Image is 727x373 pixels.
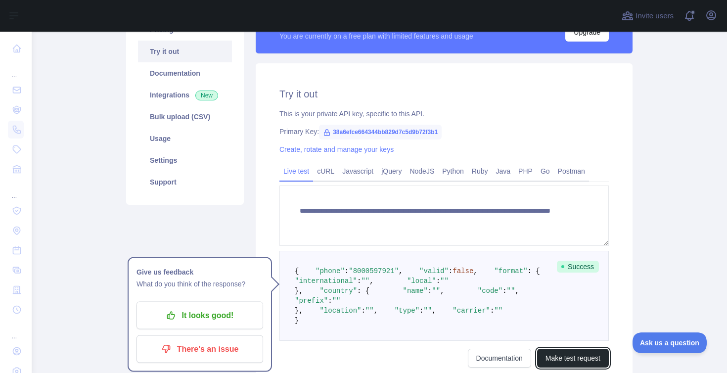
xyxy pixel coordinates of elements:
span: "carrier" [453,307,490,315]
span: "format" [494,267,527,275]
span: "8000597921" [349,267,399,275]
span: "" [432,287,440,295]
a: Ruby [468,163,492,179]
a: Support [138,171,232,193]
span: "code" [478,287,502,295]
span: , [515,287,519,295]
div: ... [8,321,24,340]
a: NodeJS [406,163,438,179]
div: This is your private API key, specific to this API. [279,109,609,119]
a: Documentation [468,349,531,368]
span: "type" [395,307,419,315]
div: ... [8,180,24,200]
span: "" [365,307,374,315]
span: Invite users [636,10,674,22]
a: Settings [138,149,232,171]
span: "" [507,287,515,295]
span: , [432,307,436,315]
p: What do you think of the response? [136,278,263,290]
span: "country" [319,287,357,295]
a: Go [537,163,554,179]
span: : { [528,267,540,275]
h1: Give us feedback [136,266,263,278]
span: , [440,287,444,295]
div: ... [8,59,24,79]
span: : [449,267,453,275]
span: , [369,277,373,285]
span: "location" [319,307,361,315]
span: "phone" [316,267,345,275]
span: "" [424,307,432,315]
span: : [490,307,494,315]
a: PHP [514,163,537,179]
span: "name" [403,287,427,295]
span: { [295,267,299,275]
iframe: Toggle Customer Support [633,332,707,353]
span: "" [440,277,449,285]
button: Invite users [620,8,676,24]
button: Make test request [537,349,609,368]
span: Success [557,261,599,273]
span: false [453,267,473,275]
div: You are currently on a free plan with limited features and usage [279,31,473,41]
span: : [436,277,440,285]
a: cURL [313,163,338,179]
span: : { [357,287,369,295]
h2: Try it out [279,87,609,101]
span: }, [295,287,303,295]
span: "" [361,277,369,285]
a: Create, rotate and manage your keys [279,145,394,153]
a: Documentation [138,62,232,84]
span: : [345,267,349,275]
span: New [195,91,218,100]
a: Integrations New [138,84,232,106]
a: Java [492,163,515,179]
span: "prefix" [295,297,328,305]
a: Live test [279,163,313,179]
a: Python [438,163,468,179]
span: , [473,267,477,275]
span: : [361,307,365,315]
a: Bulk upload (CSV) [138,106,232,128]
span: "valid" [419,267,449,275]
div: Primary Key: [279,127,609,137]
a: Try it out [138,41,232,62]
a: Postman [554,163,589,179]
span: , [399,267,403,275]
a: Javascript [338,163,377,179]
a: Usage [138,128,232,149]
span: : [502,287,506,295]
a: jQuery [377,163,406,179]
button: Upgrade [565,23,609,42]
span: : [419,307,423,315]
span: , [374,307,378,315]
span: : [357,277,361,285]
span: "" [494,307,502,315]
span: : [328,297,332,305]
span: 38a6efce664344bb829d7c5d9b72f3b1 [319,125,442,140]
span: "local" [407,277,436,285]
span: : [428,287,432,295]
span: }, [295,307,303,315]
span: "" [332,297,341,305]
span: } [295,317,299,325]
span: "international" [295,277,357,285]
